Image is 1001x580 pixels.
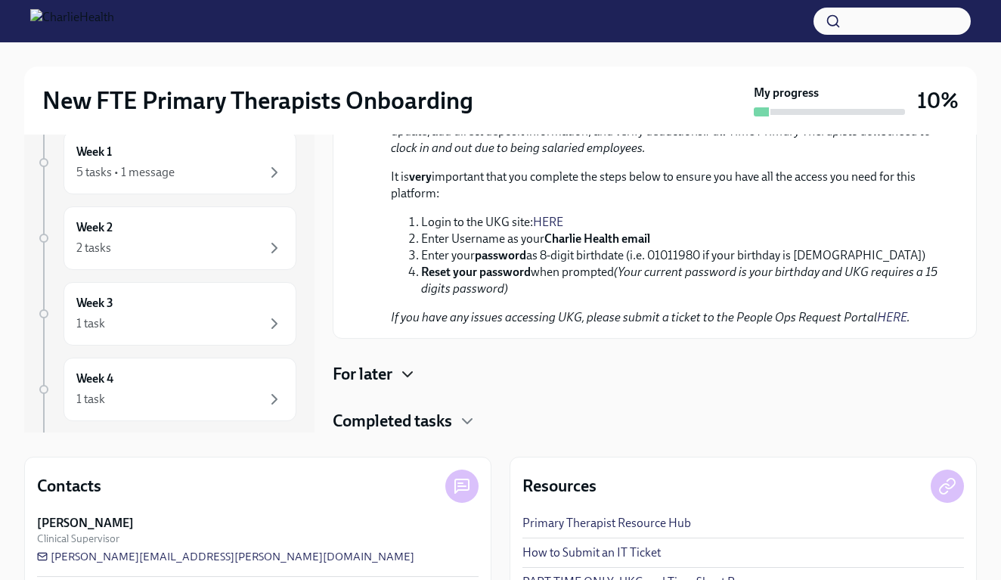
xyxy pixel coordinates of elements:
h2: New FTE Primary Therapists Onboarding [42,85,473,116]
h6: Week 4 [76,371,113,387]
h6: Week 3 [76,295,113,312]
li: when prompted [421,264,940,297]
h4: For later [333,363,392,386]
a: Week 31 task [36,282,296,346]
strong: Reset your password [421,265,531,279]
em: If you have any issues accessing UKG, please submit a ticket to the People Ops Request Portal . [391,310,910,324]
div: Completed tasks [333,410,977,433]
li: Enter Username as your [421,231,940,247]
h6: Week 2 [76,219,113,236]
div: 1 task [76,315,105,332]
strong: very [409,169,432,184]
li: Enter your as 8-digit birthdate (i.e. 01011980 if your birthday is [DEMOGRAPHIC_DATA]) [421,247,940,264]
a: HERE [877,310,907,324]
span: Clinical Supervisor [37,532,119,546]
strong: My progress [754,85,819,101]
h4: Completed tasks [333,410,452,433]
h6: Week 1 [76,144,112,160]
strong: password [475,248,526,262]
a: [PERSON_NAME][EMAIL_ADDRESS][PERSON_NAME][DOMAIN_NAME] [37,549,414,564]
div: 2 tasks [76,240,111,256]
h4: Resources [522,475,597,498]
strong: Charlie Health email [544,231,650,246]
li: Login to the UKG site: [421,214,940,231]
a: Week 15 tasks • 1 message [36,131,296,194]
a: HERE [533,215,563,229]
img: CharlieHealth [30,9,114,33]
a: Week 22 tasks [36,206,296,270]
h4: Contacts [37,475,101,498]
a: Week 41 task [36,358,296,421]
a: How to Submit an IT Ticket [522,544,661,561]
div: 5 tasks • 1 message [76,164,175,181]
em: (Your current password is your birthday and UKG requires a 15 digits password) [421,265,937,296]
div: 1 task [76,391,105,408]
div: For later [333,363,977,386]
h3: 10% [917,87,959,114]
strong: [PERSON_NAME] [37,515,134,532]
a: Primary Therapist Resource Hub [522,515,691,532]
p: It is important that you complete the steps below to ensure you have all the access you need for ... [391,169,940,202]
